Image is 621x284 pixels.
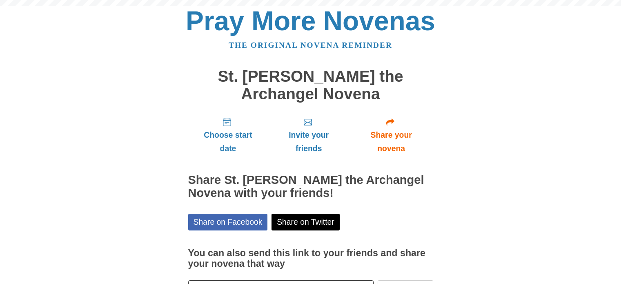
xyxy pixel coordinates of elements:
[358,128,425,155] span: Share your novena
[268,111,349,159] a: Invite your friends
[276,128,341,155] span: Invite your friends
[188,111,268,159] a: Choose start date
[188,68,433,103] h1: St. [PERSON_NAME] the Archangel Novena
[188,174,433,200] h2: Share St. [PERSON_NAME] the Archangel Novena with your friends!
[349,111,433,159] a: Share your novena
[186,6,435,36] a: Pray More Novenas
[229,41,392,49] a: The original novena reminder
[188,248,433,269] h3: You can also send this link to your friends and share your novena that way
[188,214,268,230] a: Share on Facebook
[196,128,260,155] span: Choose start date
[272,214,340,230] a: Share on Twitter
